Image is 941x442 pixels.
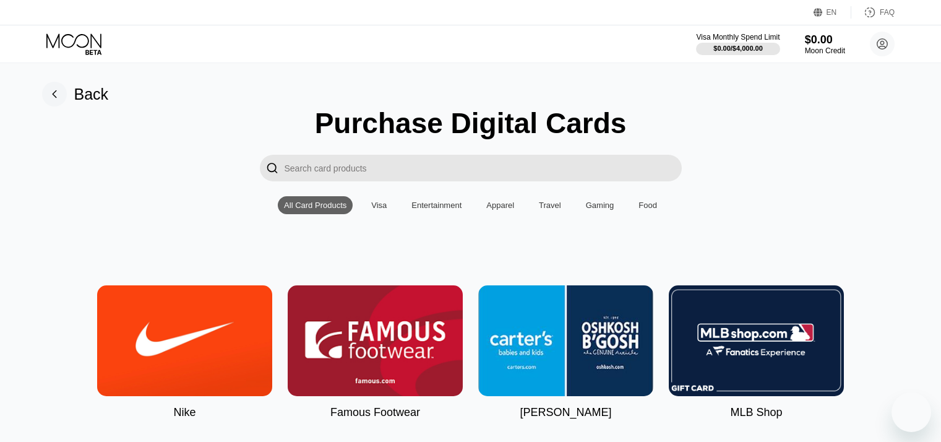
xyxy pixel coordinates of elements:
[696,33,780,41] div: Visa Monthly Spend Limit
[520,406,611,419] div: [PERSON_NAME]
[805,46,845,55] div: Moon Credit
[713,45,763,52] div: $0.00 / $4,000.00
[730,406,782,419] div: MLB Shop
[805,33,845,55] div: $0.00Moon Credit
[814,6,851,19] div: EN
[638,201,657,210] div: Food
[365,196,393,214] div: Visa
[632,196,663,214] div: Food
[405,196,468,214] div: Entertainment
[486,201,514,210] div: Apparel
[851,6,895,19] div: FAQ
[805,33,845,46] div: $0.00
[586,201,614,210] div: Gaming
[284,201,346,210] div: All Card Products
[827,8,837,17] div: EN
[696,33,780,55] div: Visa Monthly Spend Limit$0.00/$4,000.00
[880,8,895,17] div: FAQ
[480,196,520,214] div: Apparel
[371,201,387,210] div: Visa
[315,106,627,140] div: Purchase Digital Cards
[266,161,278,175] div: 
[74,85,109,103] div: Back
[411,201,462,210] div: Entertainment
[580,196,621,214] div: Gaming
[173,406,196,419] div: Nike
[42,82,109,106] div: Back
[260,155,285,181] div: 
[533,196,567,214] div: Travel
[285,155,682,181] input: Search card products
[330,406,420,419] div: Famous Footwear
[278,196,353,214] div: All Card Products
[539,201,561,210] div: Travel
[892,392,931,432] iframe: Button to launch messaging window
